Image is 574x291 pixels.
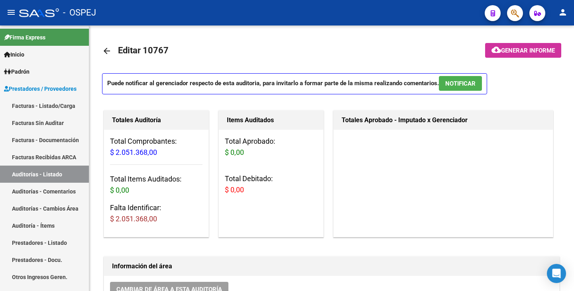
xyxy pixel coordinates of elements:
mat-icon: arrow_back [102,46,112,56]
span: NOTIFICAR [445,80,476,87]
h3: Total Comprobantes: [110,136,202,158]
button: Generar informe [485,43,561,58]
span: $ 2.051.368,00 [110,148,157,156]
h3: Total Items Auditados: [110,174,202,196]
span: Editar 10767 [118,45,169,55]
p: Puede notificar al gerenciador respecto de esta auditoria, para invitarlo a formar parte de la mi... [102,73,487,94]
mat-icon: cloud_download [491,45,501,55]
div: Open Intercom Messenger [547,264,566,283]
span: Padrón [4,67,29,76]
span: $ 0,00 [225,148,244,156]
span: Prestadores / Proveedores [4,84,77,93]
h3: Total Aprobado: [225,136,317,158]
mat-icon: menu [6,8,16,17]
h1: Totales Auditoría [112,114,201,127]
h1: Totales Aprobado - Imputado x Gerenciador [342,114,545,127]
span: Generar informe [501,47,555,54]
h1: Información del área [112,260,551,273]
span: $ 0,00 [110,186,129,194]
span: - OSPEJ [63,4,96,21]
span: $ 0,00 [225,186,244,194]
h3: Total Debitado: [225,173,317,195]
button: NOTIFICAR [439,76,482,91]
span: $ 2.051.368,00 [110,215,157,223]
h3: Falta Identificar: [110,202,202,225]
span: Inicio [4,50,24,59]
span: Firma Express [4,33,45,42]
mat-icon: person [558,8,568,17]
h1: Items Auditados [227,114,315,127]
